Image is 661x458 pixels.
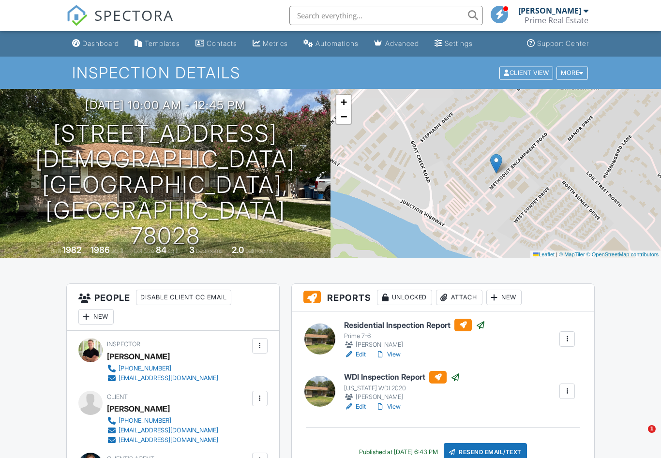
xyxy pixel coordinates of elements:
[556,66,588,79] div: More
[377,290,432,305] div: Unlocked
[119,417,171,425] div: [PHONE_NUMBER]
[82,39,119,47] div: Dashboard
[136,290,231,305] div: Disable Client CC Email
[344,319,485,331] h6: Residential Inspection Report
[431,35,477,53] a: Settings
[490,154,502,174] img: Marker
[341,96,347,108] span: +
[94,5,174,25] span: SPECTORA
[249,35,292,53] a: Metrics
[559,251,585,257] a: © MapTiler
[111,247,125,254] span: sq. ft.
[537,39,589,47] div: Support Center
[119,436,218,444] div: [EMAIL_ADDRESS][DOMAIN_NAME]
[134,247,154,254] span: Lot Size
[107,393,128,400] span: Client
[556,251,557,257] span: |
[107,435,218,445] a: [EMAIL_ADDRESS][DOMAIN_NAME]
[586,251,659,257] a: © OpenStreetMap contributors
[78,309,114,325] div: New
[156,245,166,255] div: 84
[628,425,651,448] iframe: Intercom live chat
[107,373,218,383] a: [EMAIL_ADDRESS][DOMAIN_NAME]
[336,109,351,124] a: Zoom out
[336,95,351,109] a: Zoom in
[385,39,419,47] div: Advanced
[196,247,223,254] span: bedrooms
[376,402,401,412] a: View
[341,110,347,122] span: −
[344,319,485,350] a: Residential Inspection Report Prime 7-6 [PERSON_NAME]
[648,425,656,433] span: 1
[344,340,485,350] div: [PERSON_NAME]
[107,401,170,416] div: [PERSON_NAME]
[533,251,555,257] a: Leaflet
[119,374,218,382] div: [EMAIL_ADDRESS][DOMAIN_NAME]
[344,402,366,412] a: Edit
[67,284,279,331] h3: People
[192,35,241,53] a: Contacts
[436,290,482,305] div: Attach
[85,99,246,112] h3: [DATE] 10:00 am - 12:45 pm
[292,284,594,311] h3: Reports
[499,66,553,79] div: Client View
[119,365,171,372] div: [PHONE_NUMBER]
[359,448,438,456] div: Published at [DATE] 6:43 PM
[66,5,88,26] img: The Best Home Inspection Software - Spectora
[344,350,366,359] a: Edit
[525,15,588,25] div: Prime Real Estate
[245,247,273,254] span: bathrooms
[498,69,556,76] a: Client View
[72,64,588,81] h1: Inspection Details
[107,416,218,426] a: [PHONE_NUMBER]
[107,340,140,348] span: Inspector
[263,39,288,47] div: Metrics
[50,247,61,254] span: Built
[315,39,359,47] div: Automations
[344,384,460,392] div: [US_STATE] WDI 2020
[289,6,483,25] input: Search everything...
[523,35,593,53] a: Support Center
[344,371,460,402] a: WDI Inspection Report [US_STATE] WDI 2020 [PERSON_NAME]
[62,245,81,255] div: 1982
[486,290,522,305] div: New
[376,350,401,359] a: View
[344,392,460,402] div: [PERSON_NAME]
[168,247,180,254] span: sq.ft.
[445,39,473,47] div: Settings
[189,245,195,255] div: 3
[344,371,460,384] h6: WDI Inspection Report
[344,332,485,340] div: Prime 7-6
[66,13,174,33] a: SPECTORA
[518,6,581,15] div: [PERSON_NAME]
[68,35,123,53] a: Dashboard
[90,245,110,255] div: 1986
[300,35,362,53] a: Automations (Basic)
[119,427,218,434] div: [EMAIL_ADDRESS][DOMAIN_NAME]
[107,364,218,373] a: [PHONE_NUMBER]
[207,39,237,47] div: Contacts
[107,349,170,364] div: [PERSON_NAME]
[145,39,180,47] div: Templates
[15,121,315,249] h1: [STREET_ADDRESS][DEMOGRAPHIC_DATA] [GEOGRAPHIC_DATA], [GEOGRAPHIC_DATA] 78028
[232,245,244,255] div: 2.0
[131,35,184,53] a: Templates
[370,35,423,53] a: Advanced
[107,426,218,435] a: [EMAIL_ADDRESS][DOMAIN_NAME]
